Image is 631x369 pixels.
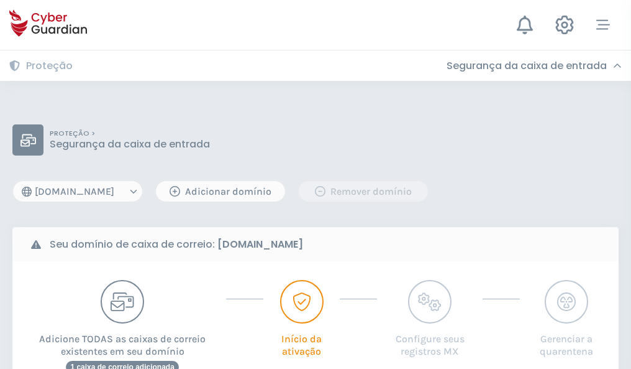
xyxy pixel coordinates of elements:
div: Remover domínio [308,184,419,199]
button: Configure seus registros MX [389,280,471,358]
div: Adicionar domínio [165,184,276,199]
h3: Segurança da caixa de entrada [447,60,607,72]
h3: Proteção [26,60,73,72]
div: Segurança da caixa de entrada [447,60,622,72]
b: Seu domínio de caixa de correio: [50,237,303,252]
p: Configure seus registros MX [389,324,471,358]
button: Adicionar domínio [155,180,286,202]
button: Remover domínio [298,180,429,202]
p: Adicione TODAS as caixas de correio existentes em seu domínio [31,324,214,358]
strong: [DOMAIN_NAME] [217,237,303,251]
button: Gerenciar a quarentena [532,280,600,358]
p: PROTEÇÃO > [50,129,210,138]
p: Segurança da caixa de entrada [50,138,210,151]
button: Início da ativação [276,280,327,358]
p: Início da ativação [276,324,327,358]
p: Gerenciar a quarentena [532,324,600,358]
